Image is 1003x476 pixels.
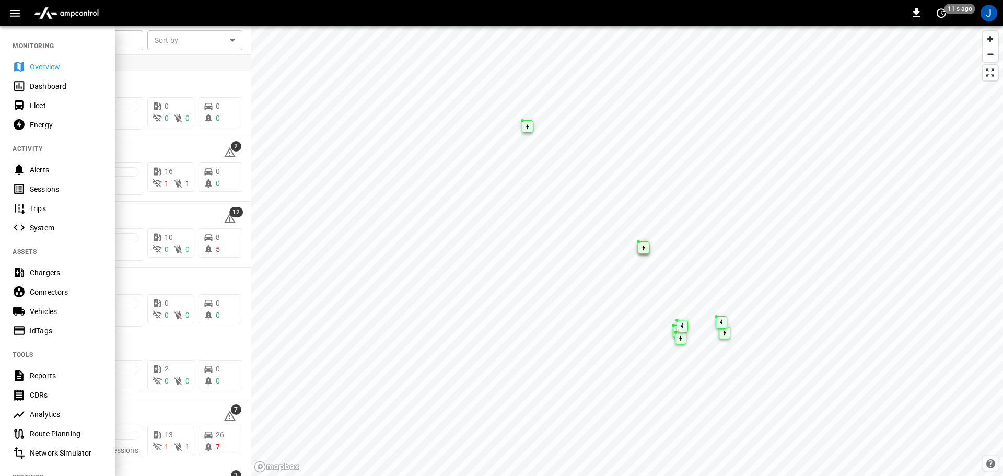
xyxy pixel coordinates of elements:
div: profile-icon [981,5,997,21]
div: Route Planning [30,428,102,439]
span: 11 s ago [944,4,975,14]
div: Sessions [30,184,102,194]
div: Overview [30,62,102,72]
div: Chargers [30,268,102,278]
div: Reports [30,370,102,381]
div: Fleet [30,100,102,111]
div: Alerts [30,165,102,175]
div: Trips [30,203,102,214]
div: Analytics [30,409,102,420]
button: set refresh interval [933,5,950,21]
div: Network Simulator [30,448,102,458]
div: Energy [30,120,102,130]
div: IdTags [30,326,102,336]
div: Dashboard [30,81,102,91]
img: ampcontrol.io logo [30,3,103,23]
div: System [30,223,102,233]
div: CDRs [30,390,102,400]
div: Vehicles [30,306,102,317]
div: Connectors [30,287,102,297]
